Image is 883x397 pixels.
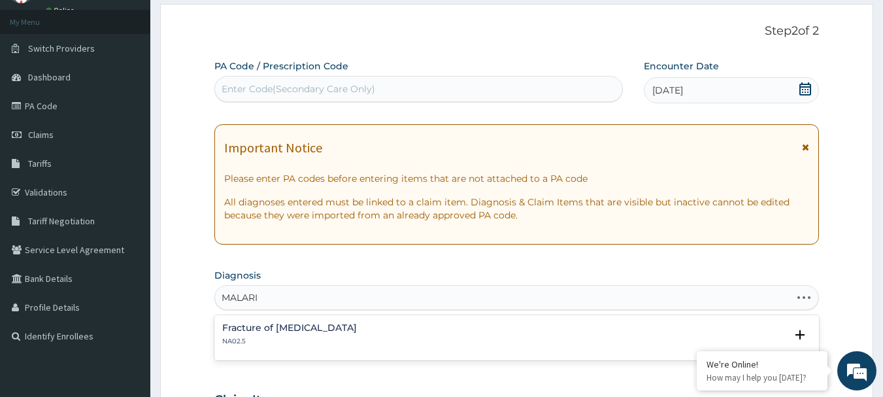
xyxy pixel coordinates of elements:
h1: Important Notice [224,141,322,155]
div: Minimize live chat window [214,7,246,38]
h4: Fracture of [MEDICAL_DATA] [222,323,357,333]
span: Tariff Negotiation [28,215,95,227]
span: Switch Providers [28,43,95,54]
span: Tariffs [28,158,52,169]
div: We're Online! [707,358,818,370]
i: open select status [792,327,808,343]
span: Dashboard [28,71,71,83]
p: Step 2 of 2 [214,24,820,39]
label: Diagnosis [214,269,261,282]
label: Encounter Date [644,60,719,73]
div: Enter Code(Secondary Care Only) [222,82,375,95]
a: Online [46,6,77,15]
div: Chat with us now [68,73,220,90]
p: NA02.5 [222,337,357,346]
p: Please enter PA codes before entering items that are not attached to a PA code [224,172,810,185]
span: We're online! [76,116,180,249]
span: Claims [28,129,54,141]
p: All diagnoses entered must be linked to a claim item. Diagnosis & Claim Items that are visible bu... [224,196,810,222]
span: [DATE] [652,84,683,97]
textarea: Type your message and hit 'Enter' [7,261,249,307]
p: How may I help you today? [707,372,818,383]
label: PA Code / Prescription Code [214,60,348,73]
img: d_794563401_company_1708531726252_794563401 [24,65,53,98]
